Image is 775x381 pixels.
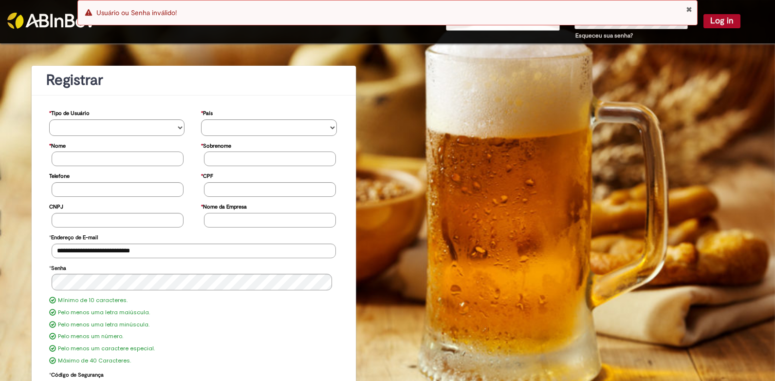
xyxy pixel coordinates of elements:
[201,168,213,182] label: CPF
[58,309,150,317] label: Pelo menos uma letra maiúscula.
[96,8,177,17] span: Usuário ou Senha inválido!
[49,168,70,182] label: Telefone
[49,229,98,244] label: Endereço de E-mail
[7,13,95,29] img: ABInbev-white.png
[58,333,123,341] label: Pelo menos um número.
[58,345,155,353] label: Pelo menos um caractere especial.
[201,199,247,213] label: Nome da Empresa
[49,367,104,381] label: Código de Segurança
[49,260,66,274] label: Senha
[703,14,740,28] button: Log in
[201,105,213,119] label: País
[58,321,149,329] label: Pelo menos uma letra minúscula.
[46,72,341,88] h1: Registrar
[49,138,66,152] label: Nome
[575,32,633,39] a: Esqueceu sua senha?
[49,105,90,119] label: Tipo de Usuário
[201,138,231,152] label: Sobrenome
[686,5,692,13] button: Close Notification
[58,357,131,365] label: Máximo de 40 Caracteres.
[58,297,128,305] label: Mínimo de 10 caracteres.
[49,199,63,213] label: CNPJ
